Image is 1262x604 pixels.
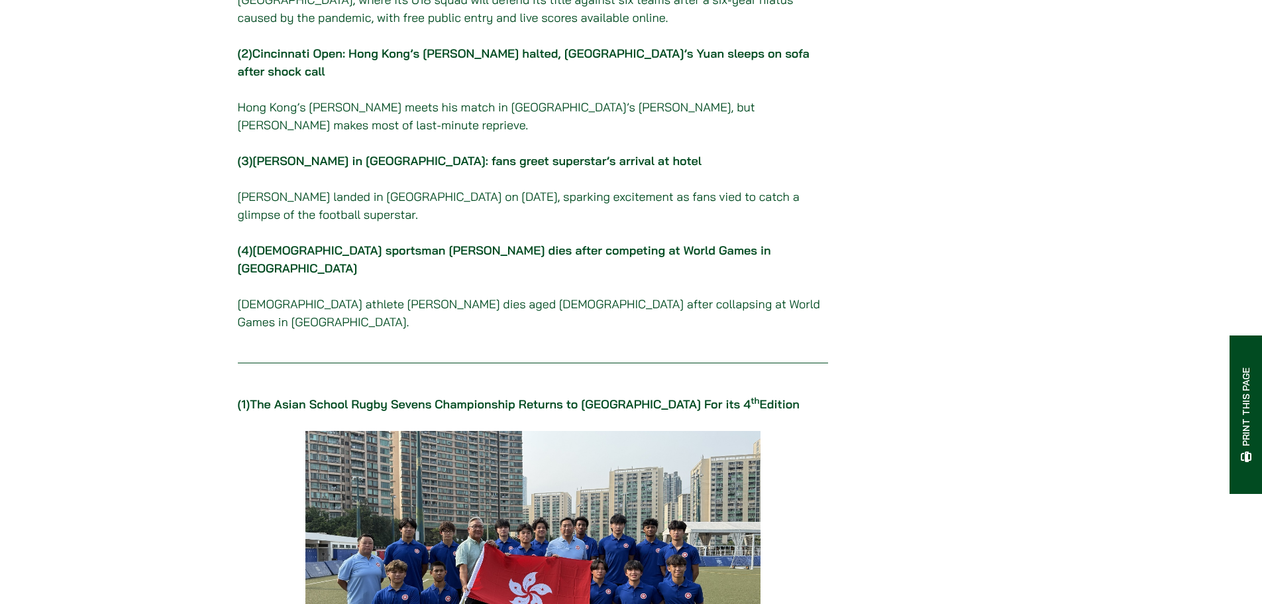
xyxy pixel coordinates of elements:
[238,153,253,168] strong: (3)
[238,188,828,223] p: [PERSON_NAME] landed in [GEOGRAPHIC_DATA] on [DATE], sparking excitement as fans vied to catch a ...
[751,395,759,406] sup: th
[238,98,828,134] p: Hong Kong’s [PERSON_NAME] meets his match in [GEOGRAPHIC_DATA]’s [PERSON_NAME], but [PERSON_NAME]...
[238,243,253,258] b: (4)
[238,396,800,412] strong: (1)
[250,396,800,412] a: The Asian School Rugby Sevens Championship Returns to [GEOGRAPHIC_DATA] For its 4 Edition
[238,243,771,276] a: [DEMOGRAPHIC_DATA] sportsman [PERSON_NAME] dies after competing at World Games in [GEOGRAPHIC_DATA]
[252,153,702,168] a: [PERSON_NAME] in [GEOGRAPHIC_DATA]: fans greet superstar’s arrival at hotel
[238,46,252,61] strong: (2)
[238,241,828,331] p: [DEMOGRAPHIC_DATA] athlete [PERSON_NAME] dies aged [DEMOGRAPHIC_DATA] after collapsing at World G...
[238,46,810,79] a: Cincinnati Open: Hong Kong’s [PERSON_NAME] halted, [GEOGRAPHIC_DATA]’s Yuan sleeps on sofa after ...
